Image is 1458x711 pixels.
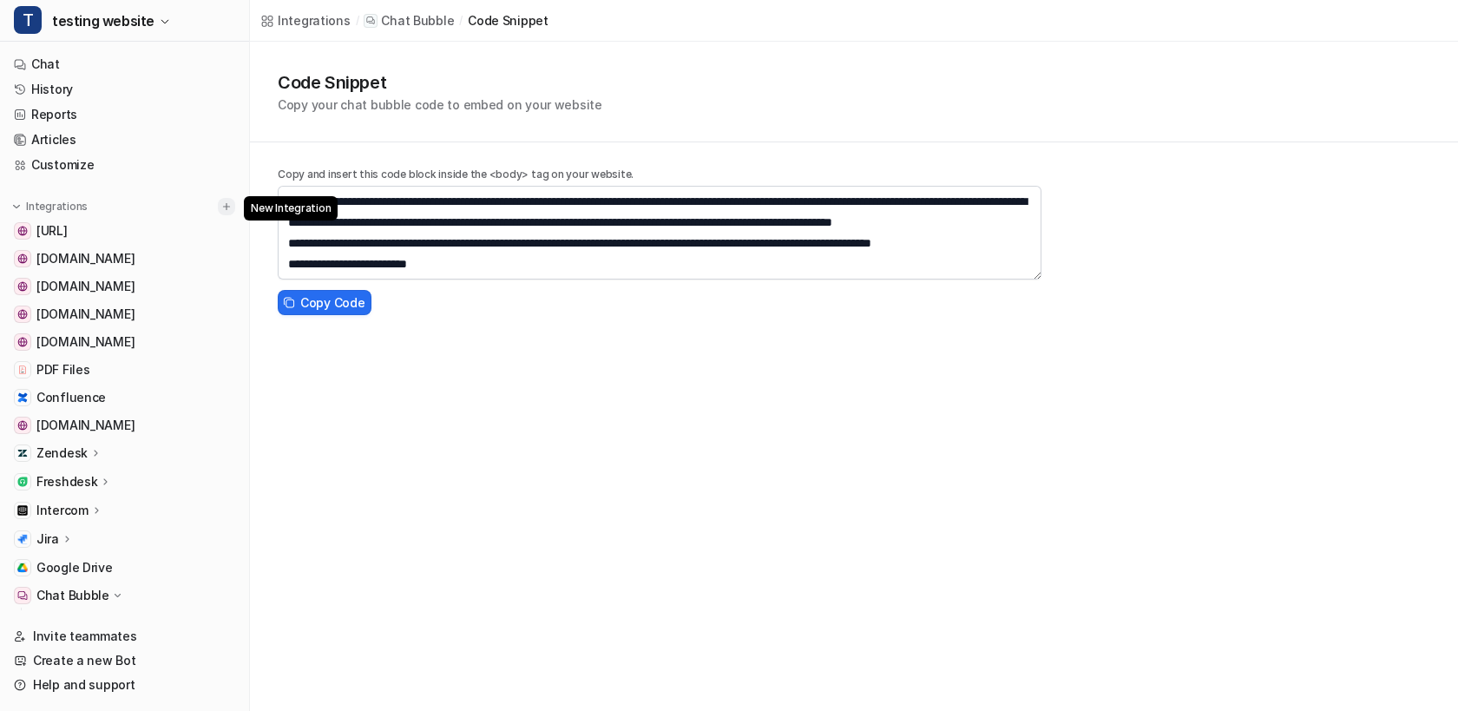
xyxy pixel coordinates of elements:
button: Copy Code [278,290,371,315]
img: expand menu [10,201,23,213]
a: careers-nri3pl.com[DOMAIN_NAME] [7,330,242,354]
a: History [7,77,242,102]
img: careers-nri3pl.com [17,337,28,347]
p: Copy and insert this code block inside the <body> tag on your website. [278,167,1041,182]
span: T [14,6,42,34]
img: support.coursiv.io [17,253,28,264]
a: Google DriveGoogle Drive [7,556,242,580]
p: Freshdesk [36,473,97,490]
a: ConfluenceConfluence [7,385,242,410]
a: Create a new Bot [7,648,242,673]
span: [DOMAIN_NAME] [36,417,135,434]
span: [URL] [36,222,68,240]
p: Chat Bubble [381,12,454,30]
img: Intercom [17,505,28,516]
img: copy [283,297,295,308]
span: [DOMAIN_NAME] [36,278,135,295]
img: nri3pl.com [17,309,28,319]
p: Chat Bubble [36,587,109,604]
a: Chat [7,52,242,76]
span: [DOMAIN_NAME] [36,250,135,267]
span: [DOMAIN_NAME] [36,306,135,323]
a: Integrations [260,11,351,30]
span: Confluence [36,389,106,406]
p: Zendesk [36,444,88,462]
img: Zendesk [17,448,28,458]
a: support.bikesonline.com.au[DOMAIN_NAME] [7,274,242,299]
div: Integrations [278,11,351,30]
img: www.cardekho.com [17,420,28,431]
span: PDF Files [36,361,89,379]
a: Chat Bubble [364,12,454,30]
a: Customize [7,153,242,177]
a: code snippet [468,11,548,30]
img: Confluence [17,392,28,403]
a: support.coursiv.io[DOMAIN_NAME] [7,247,242,271]
a: www.cardekho.com[DOMAIN_NAME] [7,413,242,438]
p: Jira [36,530,59,548]
p: Copy your chat bubble code to embed on your website [278,95,602,114]
span: [DOMAIN_NAME] [36,333,135,351]
span: / [356,13,359,29]
img: Freshdesk [17,477,28,487]
span: Copy Code [300,293,364,312]
img: Chat Bubble [17,590,28,601]
img: Jira [17,534,28,544]
a: Help and support [7,673,242,697]
a: Invite teammates [7,624,242,648]
a: Reports [7,102,242,127]
a: www.eesel.ai[URL] [7,219,242,243]
a: PDF FilesPDF Files [7,358,242,382]
span: testing website [52,9,154,33]
img: menu_add.svg [220,201,233,213]
button: Integrations [7,198,93,215]
h1: Code Snippet [278,69,602,95]
span: / [459,13,463,29]
span: New Integration [244,196,338,221]
img: support.bikesonline.com.au [17,281,28,292]
img: PDF Files [17,365,28,375]
p: Integrations [26,200,88,214]
span: Google Drive [36,559,113,576]
a: nri3pl.com[DOMAIN_NAME] [7,302,242,326]
img: www.eesel.ai [17,226,28,236]
p: Intercom [36,502,89,519]
a: Articles [7,128,242,152]
img: Google Drive [17,563,28,573]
